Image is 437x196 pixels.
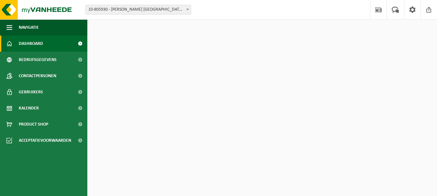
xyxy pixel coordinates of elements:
span: Bedrijfsgegevens [19,52,57,68]
span: Gebruikers [19,84,43,100]
span: Acceptatievoorwaarden [19,132,71,149]
span: Contactpersonen [19,68,56,84]
span: Product Shop [19,116,48,132]
span: Dashboard [19,36,43,52]
span: Kalender [19,100,39,116]
span: 10-805930 - JOHN CRANE BELGIUM NV - MERKSEM [85,5,191,15]
span: Navigatie [19,19,39,36]
span: 10-805930 - JOHN CRANE BELGIUM NV - MERKSEM [86,5,191,14]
